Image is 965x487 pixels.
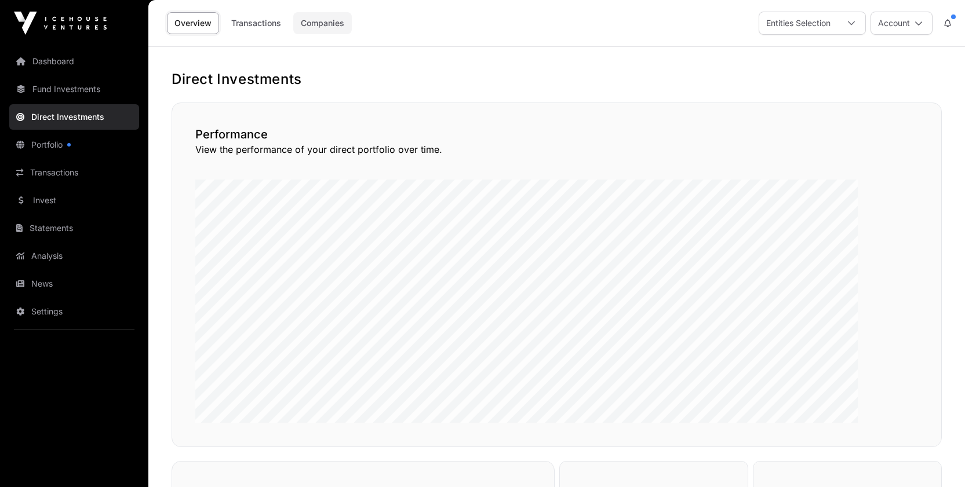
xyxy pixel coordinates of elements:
a: Settings [9,299,139,324]
h2: Performance [195,126,918,142]
a: Fund Investments [9,76,139,102]
a: Companies [293,12,352,34]
p: View the performance of your direct portfolio over time. [195,142,918,156]
a: Analysis [9,243,139,269]
a: Direct Investments [9,104,139,130]
a: Transactions [224,12,289,34]
h1: Direct Investments [172,70,942,89]
a: News [9,271,139,296]
a: Invest [9,188,139,213]
a: Transactions [9,160,139,185]
a: Statements [9,215,139,241]
a: Overview [167,12,219,34]
div: Entities Selection [759,12,837,34]
button: Account [871,12,933,35]
a: Portfolio [9,132,139,158]
iframe: Chat Widget [907,431,965,487]
img: Icehouse Ventures Logo [14,12,107,35]
a: Dashboard [9,49,139,74]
